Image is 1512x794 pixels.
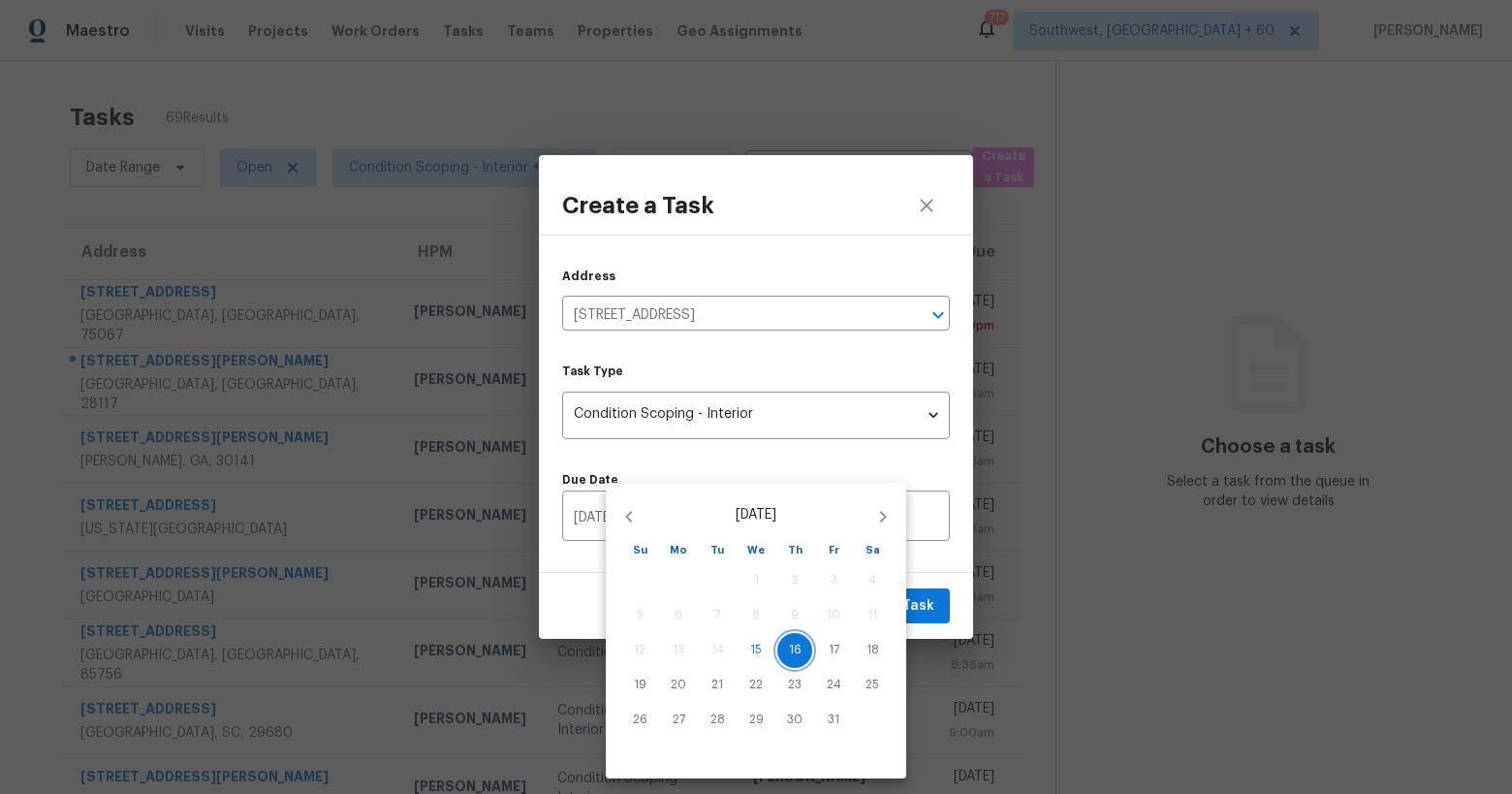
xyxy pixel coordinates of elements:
span: Sa [855,542,890,559]
p: 31 [828,712,839,728]
p: 25 [866,677,879,693]
span: Mo [661,542,696,559]
p: 18 [866,642,879,658]
button: 20 [661,668,696,703]
button: 16 [777,633,812,668]
button: 23 [777,668,812,703]
button: 19 [622,668,657,703]
button: 25 [855,668,890,703]
p: 15 [750,642,762,658]
p: 27 [673,712,685,728]
button: 24 [816,668,851,703]
button: 18 [855,633,890,668]
p: 26 [633,712,647,728]
button: 31 [816,703,851,738]
button: 30 [777,703,812,738]
p: 21 [711,677,723,693]
p: 22 [749,677,763,693]
p: 16 [789,642,802,658]
button: 26 [622,703,657,738]
span: Su [622,542,657,559]
button: 21 [700,668,735,703]
span: We [739,542,773,559]
p: 19 [634,677,646,693]
span: Th [777,542,812,559]
p: [DATE] [652,505,860,525]
p: 28 [710,712,725,728]
p: 20 [671,677,686,693]
p: 23 [788,677,802,693]
p: 29 [749,712,764,728]
p: 24 [827,677,841,693]
button: 28 [700,703,735,738]
span: Tu [700,542,735,559]
p: 17 [829,642,839,658]
button: 17 [816,633,851,668]
button: 29 [739,703,773,738]
button: 27 [661,703,696,738]
span: Fr [816,542,851,559]
button: 22 [739,668,773,703]
p: 30 [787,712,803,728]
button: 15 [739,633,773,668]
